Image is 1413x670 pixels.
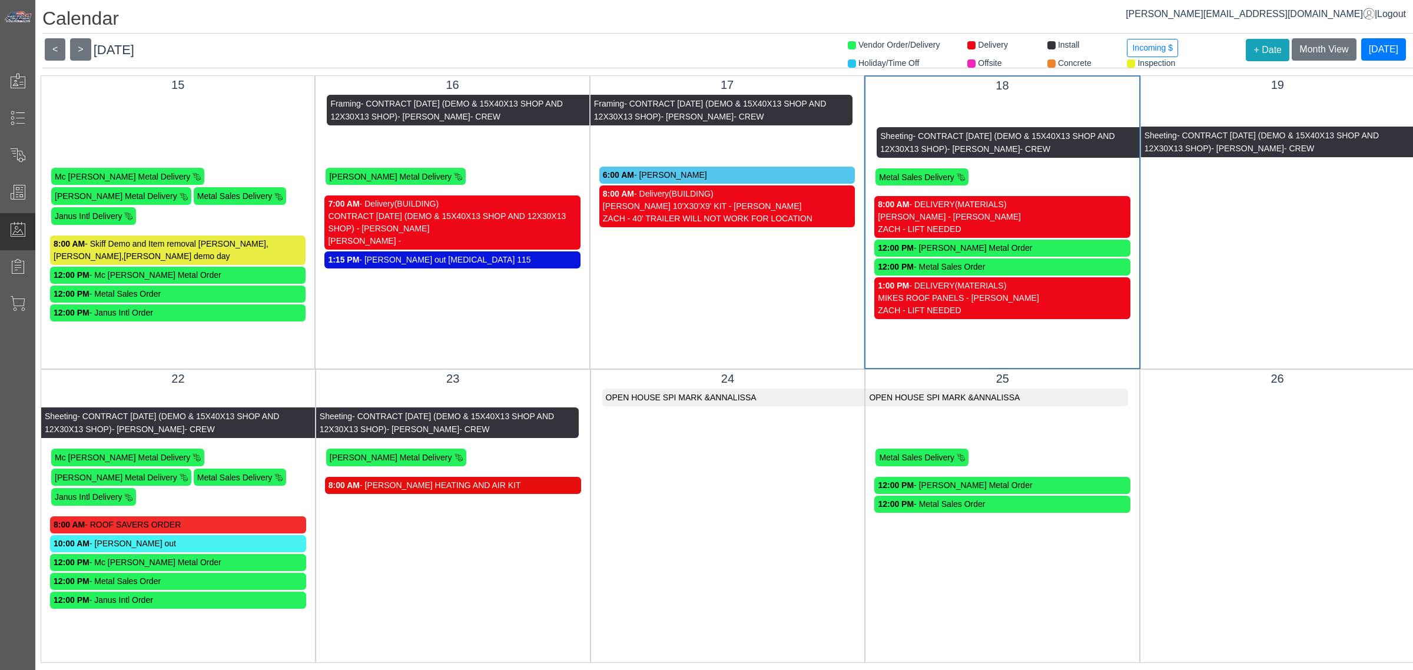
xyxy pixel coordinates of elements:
div: - Janus Intl Order [54,307,302,319]
div: | [1126,7,1406,21]
span: - CONTRACT [DATE] (DEMO & 15X40X13 SHOP AND 12X30X13 SHOP) [1145,131,1379,153]
h1: Calendar [42,7,1413,34]
span: [PERSON_NAME] Metal Delivery [55,191,177,201]
span: Month View [1299,44,1348,54]
span: Metal Sales Delivery [197,191,273,201]
div: 22 [50,370,306,387]
span: Offsite [978,58,1001,68]
div: 18 [874,77,1130,94]
span: OPEN HOUSE SPI MARK &ANNALISSA [606,393,757,402]
strong: 12:00 PM [878,243,914,253]
span: - [PERSON_NAME] [661,112,734,121]
span: - CREW [1020,144,1050,154]
div: 24 [600,370,856,387]
strong: 8:00 AM [54,239,85,248]
strong: 12:00 PM [54,289,89,298]
strong: 8:00 AM [603,189,634,198]
span: [DATE] [94,42,134,57]
div: - Metal Sales Order [54,288,302,300]
span: Delivery [978,40,1008,49]
strong: 1:15 PM [328,255,359,264]
strong: 12:00 PM [54,308,89,317]
div: 23 [325,370,581,387]
span: Holiday/Time Off [858,58,919,68]
div: - Skiff Demo and Item removal [PERSON_NAME],[PERSON_NAME],[PERSON_NAME] demo day [54,238,302,263]
span: [PERSON_NAME] Metal Delivery [330,453,452,462]
strong: 8:00 AM [878,200,909,209]
span: Vendor Order/Delivery [858,40,940,49]
span: - CONTRACT [DATE] (DEMO & 15X40X13 SHOP AND 12X30X13 SHOP) [594,99,826,121]
div: - Mc [PERSON_NAME] Metal Order [54,556,303,569]
strong: 12:00 PM [54,558,89,567]
strong: 10:00 AM [54,539,89,548]
div: 15 [50,76,306,94]
div: - DELIVERY [878,198,1126,211]
span: Sheeting [320,412,352,421]
span: - [PERSON_NAME] [112,424,185,434]
div: ZACH - 40' TRAILER WILL NOT WORK FOR LOCATION [603,213,851,225]
span: Janus Intl Delivery [55,211,122,221]
div: - [PERSON_NAME] out [54,538,303,550]
span: Mc [PERSON_NAME] Metal Delivery [55,453,190,462]
button: Month View [1292,38,1356,61]
span: Concrete [1058,58,1092,68]
span: Metal Sales Delivery [879,453,954,462]
span: Sheeting [1145,131,1177,140]
span: Metal Sales Delivery [197,472,273,482]
div: - [PERSON_NAME] HEATING AND AIR KIT [329,479,578,492]
span: - CONTRACT [DATE] (DEMO & 15X40X13 SHOP AND 12X30X13 SHOP) [880,131,1115,154]
strong: 12:00 PM [878,499,914,509]
span: - [PERSON_NAME] [947,144,1020,154]
span: - CREW [1284,144,1314,153]
div: - [PERSON_NAME] Metal Order [878,242,1126,254]
img: Metals Direct Inc Logo [4,11,33,24]
div: 19 [1150,76,1405,94]
span: Framing [594,99,624,108]
strong: 8:00 AM [54,520,85,529]
span: OPEN HOUSE SPI MARK &ANNALISSA [869,393,1020,402]
div: [PERSON_NAME] - [328,235,576,247]
strong: 12:00 PM [54,576,89,586]
div: ZACH - LIFT NEEDED [878,223,1126,236]
div: 17 [599,76,855,94]
div: - Metal Sales Order [878,498,1127,510]
div: ZACH - LIFT NEEDED [878,304,1126,317]
button: [DATE] [1361,38,1406,61]
div: [PERSON_NAME] 10'X30'X9' KIT - [PERSON_NAME] [603,200,851,213]
button: Incoming $ [1127,39,1177,57]
div: CONTRACT [DATE] (DEMO & 15X40X13 SHOP AND 12X30X13 SHOP) - [PERSON_NAME] [328,210,576,235]
div: 26 [1149,370,1405,387]
span: - [PERSON_NAME] [386,424,459,434]
span: Sheeting [45,412,77,421]
span: - CONTRACT [DATE] (DEMO & 15X40X13 SHOP AND 12X30X13 SHOP) [320,412,554,434]
div: - Delivery [603,188,851,200]
strong: 7:00 AM [328,199,359,208]
div: - [PERSON_NAME] out [MEDICAL_DATA] 115 [328,254,576,266]
span: Inspection [1137,58,1175,68]
strong: 12:00 PM [878,480,914,490]
button: < [45,38,65,61]
span: [PERSON_NAME] Metal Delivery [55,472,177,482]
span: - CREW [734,112,764,121]
span: - [PERSON_NAME] [1211,144,1284,153]
span: Sheeting [880,131,913,141]
span: Framing [330,99,360,108]
span: Logout [1377,9,1406,19]
button: > [70,38,91,61]
div: 25 [874,370,1130,387]
span: - CONTRACT [DATE] (DEMO & 15X40X13 SHOP AND 12X30X13 SHOP) [330,99,562,121]
div: - Janus Intl Order [54,594,303,606]
div: - Delivery [328,198,576,210]
span: Metal Sales Delivery [879,172,954,181]
a: [PERSON_NAME][EMAIL_ADDRESS][DOMAIN_NAME] [1126,9,1375,19]
strong: 1:00 PM [878,281,909,290]
div: - [PERSON_NAME] [603,169,851,181]
span: (MATERIALS) [955,281,1007,290]
div: - Metal Sales Order [878,261,1126,273]
span: - CONTRACT [DATE] (DEMO & 15X40X13 SHOP AND 12X30X13 SHOP) [45,412,279,434]
span: - [PERSON_NAME] [397,112,470,121]
strong: 8:00 AM [329,480,360,490]
strong: 12:00 PM [54,595,89,605]
div: [PERSON_NAME] - [PERSON_NAME] [878,211,1126,223]
div: - ROOF SAVERS ORDER [54,519,303,531]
